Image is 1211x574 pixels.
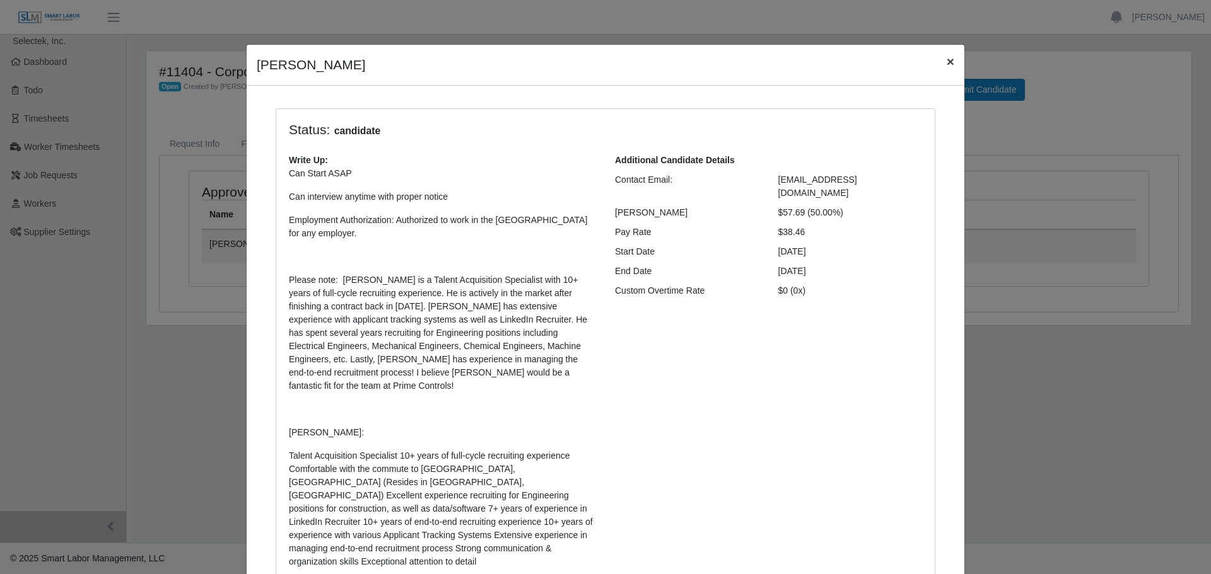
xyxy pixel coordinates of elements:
[615,155,735,165] b: Additional Candidate Details
[947,54,954,69] span: ×
[605,265,769,278] div: End Date
[330,123,384,139] span: candidate
[605,245,769,258] div: Start Date
[257,55,366,75] h4: [PERSON_NAME]
[289,190,596,204] p: Can interview anytime with proper notice
[769,206,932,219] div: $57.69 (50.00%)
[778,175,857,198] span: [EMAIL_ADDRESS][DOMAIN_NAME]
[289,167,596,180] p: Can Start ASAP
[605,206,769,219] div: [PERSON_NAME]
[769,245,932,258] div: [DATE]
[289,155,328,165] b: Write Up:
[769,226,932,239] div: $38.46
[289,426,596,439] p: [PERSON_NAME]:
[778,266,806,276] span: [DATE]
[289,167,596,568] p: Talent Acquisition Specialist 10+ years of full-cycle recruiting experience Comfortable with the ...
[289,214,596,240] p: Employment Authorization: Authorized to work in the [GEOGRAPHIC_DATA] for any employer.
[605,284,769,297] div: Custom Overtime Rate
[289,273,596,393] p: Please note: [PERSON_NAME] is a Talent Acquisition Specialist with 10+ years of full-cycle recrui...
[937,45,964,78] button: Close
[605,226,769,239] div: Pay Rate
[605,173,769,200] div: Contact Email:
[289,122,759,139] h4: Status:
[778,285,806,296] span: $0 (0x)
